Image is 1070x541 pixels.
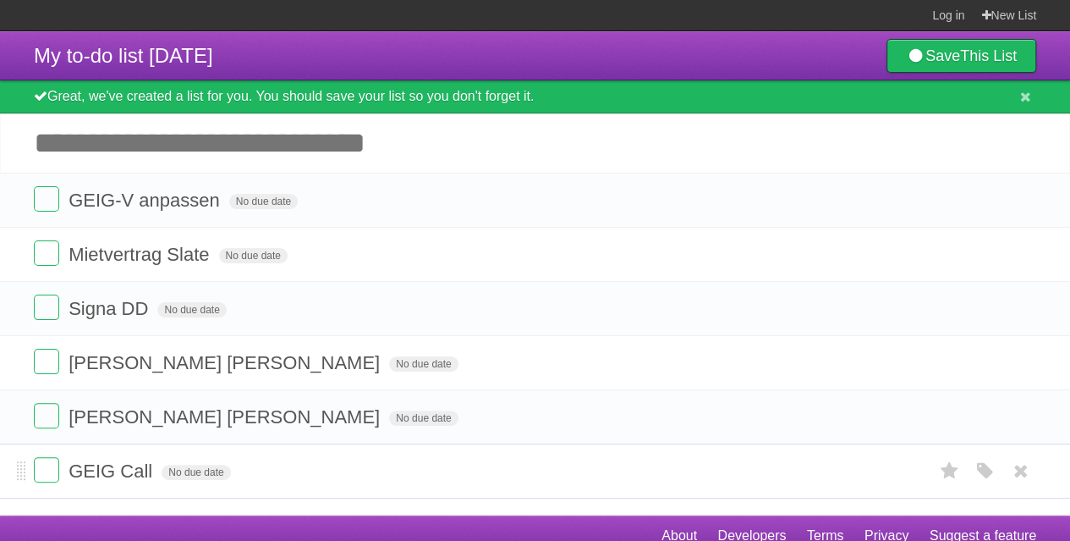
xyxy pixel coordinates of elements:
b: This List [960,47,1017,64]
span: Mietvertrag Slate [69,244,213,265]
span: Signa DD [69,298,152,319]
span: GEIG Call [69,461,156,482]
label: Done [34,295,59,320]
span: GEIG-V anpassen [69,190,224,211]
label: Done [34,349,59,374]
span: [PERSON_NAME] [PERSON_NAME] [69,352,384,373]
label: Done [34,403,59,428]
span: No due date [157,302,226,317]
span: No due date [162,465,230,480]
label: Done [34,457,59,483]
span: No due date [389,411,458,426]
span: My to-do list [DATE] [34,44,213,67]
span: No due date [229,194,298,209]
label: Done [34,186,59,212]
label: Done [34,240,59,266]
span: No due date [219,248,288,263]
a: SaveThis List [886,39,1036,73]
label: Star task [933,457,965,485]
span: [PERSON_NAME] [PERSON_NAME] [69,406,384,428]
span: No due date [389,356,458,372]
